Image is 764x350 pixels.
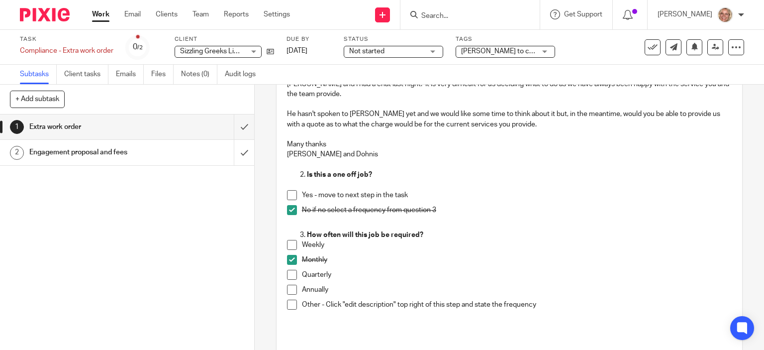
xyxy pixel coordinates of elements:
[192,9,209,19] a: Team
[156,9,178,19] a: Clients
[20,65,57,84] a: Subtasks
[287,149,732,170] p: [PERSON_NAME] and Dohnis
[302,190,732,200] p: Yes - move to next step in the task
[20,35,113,43] label: Task
[175,35,274,43] label: Client
[10,120,24,134] div: 1
[92,9,109,19] a: Work
[286,35,331,43] label: Due by
[717,7,733,23] img: SJ.jpg
[225,65,263,84] a: Audit logs
[461,48,574,55] span: [PERSON_NAME] to check and send
[302,285,732,295] p: Annually
[29,119,159,134] h1: Extra work order
[137,45,143,50] small: /2
[307,171,372,178] strong: Is this a one off job?
[344,35,443,43] label: Status
[658,9,712,19] p: [PERSON_NAME]
[302,270,732,280] p: Quarterly
[133,41,143,53] div: 0
[151,65,174,84] a: Files
[287,139,732,149] p: Many thanks
[287,109,732,129] p: He hasn't spoken to [PERSON_NAME] yet and we would like some time to think about it but, in the m...
[20,8,70,21] img: Pixie
[302,255,732,265] p: Monthly
[116,65,144,84] a: Emails
[10,146,24,160] div: 2
[124,9,141,19] a: Email
[287,79,732,100] p: [PERSON_NAME] and I had a chat last night. It is very difficult for us deciding what to do as we ...
[181,65,217,84] a: Notes (0)
[10,91,65,108] button: + Add subtask
[302,240,732,250] p: Weekly
[420,12,510,21] input: Search
[180,48,252,55] span: Sizzling Greeks Limited
[307,232,423,238] strong: How often will this job be required?
[64,65,108,84] a: Client tasks
[286,47,307,54] span: [DATE]
[264,9,290,19] a: Settings
[456,35,555,43] label: Tags
[224,9,249,19] a: Reports
[302,205,732,215] p: No if no select a frequency from question 3
[564,11,602,18] span: Get Support
[302,300,732,310] p: Other - Click "edit description" top right of this step and state the frequency
[20,46,113,56] div: Compliance - Extra work order
[349,48,384,55] span: Not started
[29,145,159,160] h1: Engagement proposal and fees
